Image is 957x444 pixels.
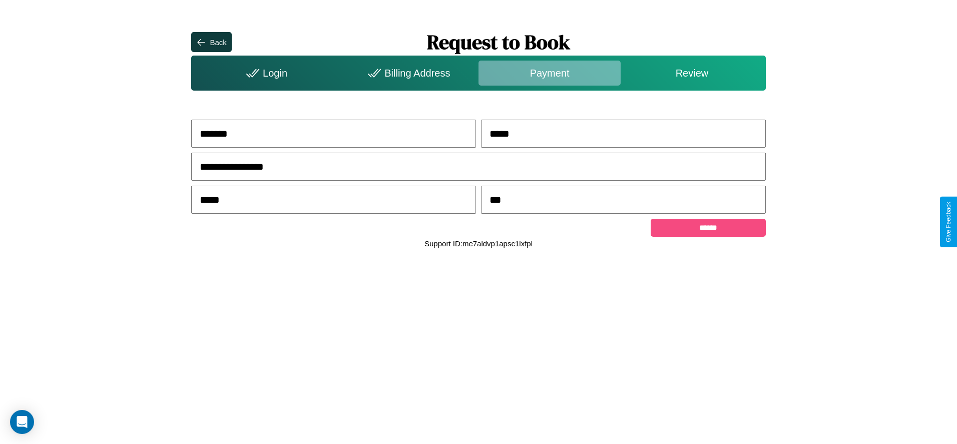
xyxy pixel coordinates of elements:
div: Give Feedback [945,202,952,242]
div: Login [194,61,336,86]
p: Support ID: me7aldvp1apsc1lxfpl [424,237,533,250]
h1: Request to Book [232,29,766,56]
button: Back [191,32,231,52]
div: Open Intercom Messenger [10,410,34,434]
div: Back [210,38,226,47]
div: Billing Address [336,61,478,86]
div: Review [621,61,763,86]
div: Payment [478,61,621,86]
